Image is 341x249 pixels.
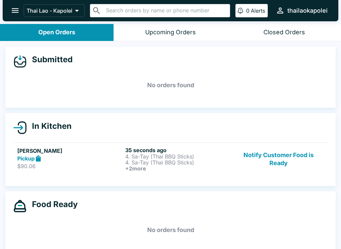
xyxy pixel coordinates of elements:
[263,29,305,36] div: Closed Orders
[27,199,78,209] h4: Food Ready
[251,7,265,14] p: Alerts
[125,165,230,171] h6: + 2 more
[24,4,85,17] button: Thai Lao - Kapolei
[27,7,72,14] p: Thai Lao - Kapolei
[38,29,75,36] div: Open Orders
[125,159,230,165] p: 4. Sa-Tay (Thai BBQ Sticks)
[125,153,230,159] p: 4. Sa-Tay (Thai BBQ Sticks)
[13,142,328,175] a: [PERSON_NAME]Pickup$90.0635 seconds ago4. Sa-Tay (Thai BBQ Sticks)4. Sa-Tay (Thai BBQ Sticks)+2mo...
[27,55,73,65] h4: Submitted
[7,2,24,19] button: open drawer
[145,29,196,36] div: Upcoming Orders
[233,147,324,171] button: Notify Customer Food is Ready
[13,73,328,97] h5: No orders found
[13,218,328,242] h5: No orders found
[17,155,35,162] strong: Pickup
[287,7,328,15] div: thailaokapolei
[104,6,227,15] input: Search orders by name or phone number
[27,121,72,131] h4: In Kitchen
[273,3,330,18] button: thailaokapolei
[125,147,230,153] h6: 35 seconds ago
[17,163,123,169] p: $90.06
[17,147,123,155] h5: [PERSON_NAME]
[246,7,249,14] p: 0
